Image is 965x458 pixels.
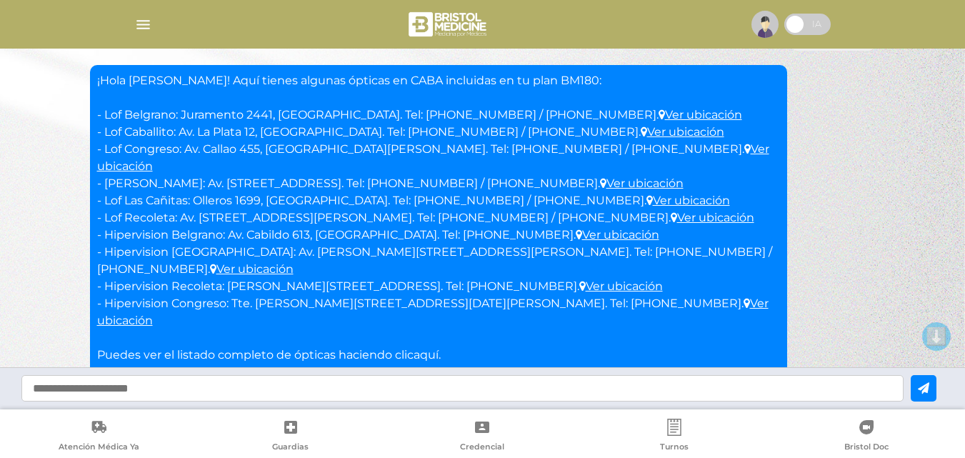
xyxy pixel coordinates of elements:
a: aquí [414,348,439,362]
a: Ver ubicación [579,279,663,293]
a: Credencial [386,419,579,455]
img: profile-placeholder.svg [751,11,779,38]
a: Bristol Doc [770,419,962,455]
a: Ver ubicación [671,211,754,224]
a: Turnos [579,419,771,455]
img: bristol-medicine-blanco.png [406,7,491,41]
a: Ver ubicación [576,228,659,242]
a: Ver ubicación [646,194,730,207]
span: Credencial [460,442,504,454]
img: Cober_menu-lines-white.svg [134,16,152,34]
span: Turnos [660,442,689,454]
a: Ver ubicación [210,262,294,276]
span: Atención Médica Ya [59,442,139,454]
a: Guardias [195,419,387,455]
span: Guardias [272,442,309,454]
span: Bristol Doc [844,442,889,454]
button: ⬇️ [922,322,951,351]
a: Atención Médica Ya [3,419,195,455]
a: Ver ubicación [641,125,724,139]
a: Ver ubicación [659,108,742,121]
a: Ver ubicación [600,176,684,190]
p: ¡Hola [PERSON_NAME]! Aquí tienes algunas ópticas en CABA incluidas en tu plan BM180: - Lof Belgra... [97,72,780,398]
